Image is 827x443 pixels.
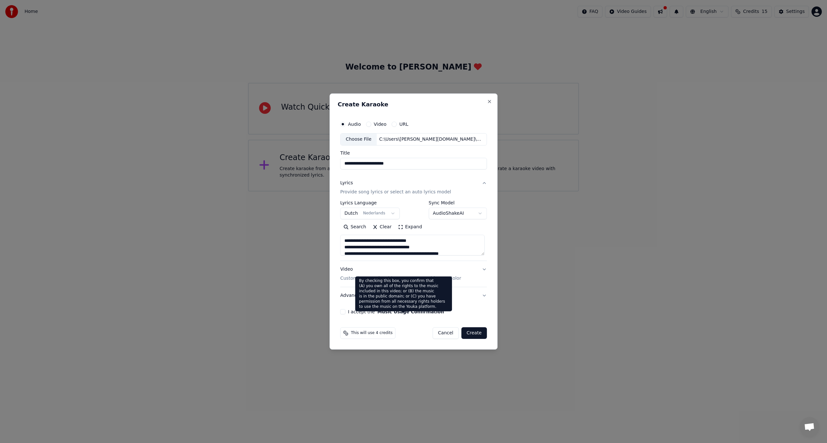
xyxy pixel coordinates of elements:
[377,136,487,143] div: C:\Users\[PERSON_NAME][DOMAIN_NAME]\Downloads\[PERSON_NAME]-blikkendag.wav
[461,327,487,339] button: Create
[340,287,487,304] button: Advanced
[377,309,444,314] button: I accept the
[340,151,487,155] label: Title
[338,102,489,107] h2: Create Karaoke
[369,222,395,232] button: Clear
[340,200,487,261] div: LyricsProvide song lyrics or select an auto lyrics model
[399,122,408,126] label: URL
[429,200,487,205] label: Sync Model
[340,134,377,145] div: Choose File
[374,122,386,126] label: Video
[340,189,451,195] p: Provide song lyrics or select an auto lyrics model
[348,122,361,126] label: Audio
[355,276,452,311] div: By checking this box, you confirm that (A) you own all of the rights to the music included in thi...
[340,200,400,205] label: Lyrics Language
[395,222,425,232] button: Expand
[340,180,353,186] div: Lyrics
[351,330,393,336] span: This will use 4 credits
[340,261,487,287] button: VideoCustomize Karaoke Video: Use Image, Video, or Color
[340,222,369,232] button: Search
[340,275,461,282] p: Customize Karaoke Video: Use Image, Video, or Color
[433,327,459,339] button: Cancel
[340,175,487,200] button: LyricsProvide song lyrics or select an auto lyrics model
[340,266,461,282] div: Video
[348,309,444,314] label: I accept the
